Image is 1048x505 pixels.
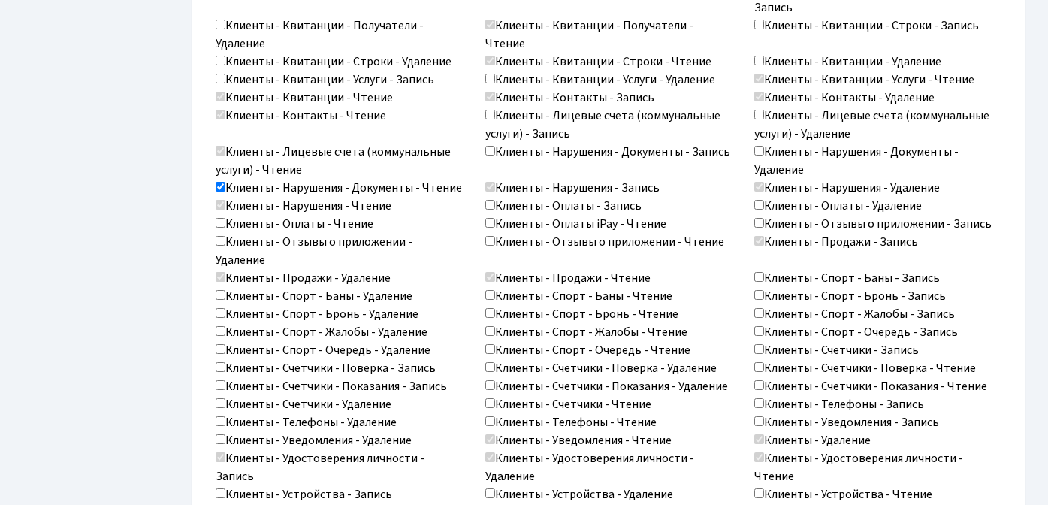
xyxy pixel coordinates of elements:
label: Клиенты - Устройства - Чтение [754,485,932,503]
label: Клиенты - Продажи - Запись [754,233,918,251]
label: Клиенты - Нарушения - Документы - Удаление [754,143,1001,179]
label: Клиенты - Квитанции - Получатели - Чтение [485,17,732,53]
label: Клиенты - Оплаты iPay - Чтение [485,215,666,233]
label: Клиенты - Квитанции - Получатели - Удаление [216,17,463,53]
input: Клиенты - Нарушения - Документы - Чтение [216,182,225,192]
input: Клиенты - Оплаты iPay - Чтение [485,218,495,228]
input: Клиенты - Телефоны - Запись [754,398,764,408]
label: Клиенты - Оплаты - Запись [485,197,642,215]
label: Клиенты - Устройства - Запись [216,485,392,503]
input: Клиенты - Удостоверения личности - Чтение [754,452,764,462]
label: Клиенты - Лицевые счета (коммунальные услуги) - Удаление [754,107,1001,143]
label: Клиенты - Квитанции - Услуги - Запись [216,71,434,89]
label: Клиенты - Уведомления - Чтение [485,431,672,449]
label: Клиенты - Лицевые счета (коммунальные услуги) - Запись [485,107,732,143]
label: Клиенты - Счетчики - Поверка - Запись [216,359,436,377]
input: Клиенты - Счетчики - Показания - Запись [216,380,225,390]
label: Клиенты - Уведомления - Запись [754,413,939,431]
label: Клиенты - Устройства - Удаление [485,485,673,503]
label: Клиенты - Удостоверения личности - Удаление [485,449,732,485]
label: Клиенты - Квитанции - Услуги - Чтение [754,71,974,89]
input: Клиенты - Устройства - Запись [216,488,225,498]
label: Клиенты - Счетчики - Поверка - Удаление [485,359,717,377]
label: Клиенты - Квитанции - Чтение [216,89,393,107]
input: Клиенты - Уведомления - Удаление [216,434,225,444]
input: Клиенты - Нарушения - Удаление [754,182,764,192]
label: Клиенты - Удаление [754,431,871,449]
input: Клиенты - Лицевые счета (коммунальные услуги) - Удаление [754,110,764,119]
label: Клиенты - Телефоны - Запись [754,395,924,413]
input: Клиенты - Удостоверения личности - Удаление [485,452,495,462]
input: Клиенты - Квитанции - Чтение [216,92,225,101]
input: Клиенты - Уведомления - Чтение [485,434,495,444]
input: Клиенты - Спорт - Бронь - Чтение [485,308,495,318]
label: Клиенты - Нарушения - Документы - Чтение [216,179,462,197]
input: Клиенты - Счетчики - Запись [754,344,764,354]
input: Клиенты - Квитанции - Услуги - Удаление [485,74,495,83]
input: Клиенты - Контакты - Удаление [754,92,764,101]
input: Клиенты - Уведомления - Запись [754,416,764,426]
input: Клиенты - Продажи - Чтение [485,272,495,282]
label: Клиенты - Счетчики - Поверка - Чтение [754,359,976,377]
input: Клиенты - Спорт - Жалобы - Удаление [216,326,225,336]
label: Клиенты - Квитанции - Услуги - Удаление [485,71,715,89]
label: Клиенты - Спорт - Очередь - Чтение [485,341,690,359]
label: Клиенты - Спорт - Бронь - Удаление [216,305,418,323]
label: Клиенты - Спорт - Бронь - Чтение [485,305,678,323]
label: Клиенты - Нарушения - Чтение [216,197,391,215]
input: Клиенты - Счетчики - Поверка - Чтение [754,362,764,372]
input: Клиенты - Спорт - Баны - Запись [754,272,764,282]
input: Клиенты - Квитанции - Удаление [754,56,764,65]
label: Клиенты - Контакты - Удаление [754,89,935,107]
label: Клиенты - Удостоверения личности - Запись [216,449,463,485]
input: Клиенты - Оплаты - Чтение [216,218,225,228]
label: Клиенты - Спорт - Баны - Чтение [485,287,672,305]
input: Клиенты - Нарушения - Документы - Запись [485,146,495,156]
label: Клиенты - Квитанции - Строки - Запись [754,17,979,35]
label: Клиенты - Отзывы о приложении - Чтение [485,233,724,251]
input: Клиенты - Лицевые счета (коммунальные услуги) - Запись [485,110,495,119]
input: Клиенты - Квитанции - Строки - Чтение [485,56,495,65]
label: Клиенты - Счетчики - Чтение [485,395,651,413]
label: Клиенты - Оплаты - Чтение [216,215,373,233]
input: Клиенты - Спорт - Очередь - Удаление [216,344,225,354]
input: Клиенты - Счетчики - Показания - Удаление [485,380,495,390]
label: Клиенты - Счетчики - Показания - Запись [216,377,447,395]
input: Клиенты - Счетчики - Показания - Чтение [754,380,764,390]
input: Клиенты - Телефоны - Удаление [216,416,225,426]
input: Клиенты - Отзывы о приложении - Удаление [216,236,225,246]
input: Клиенты - Квитанции - Строки - Запись [754,20,764,29]
input: Клиенты - Удостоверения личности - Запись [216,452,225,462]
label: Клиенты - Уведомления - Удаление [216,431,412,449]
input: Клиенты - Устройства - Удаление [485,488,495,498]
label: Клиенты - Нарушения - Запись [485,179,660,197]
label: Клиенты - Счетчики - Удаление [216,395,391,413]
label: Клиенты - Телефоны - Чтение [485,413,657,431]
label: Клиенты - Счетчики - Показания - Удаление [485,377,728,395]
label: Клиенты - Отзывы о приложении - Запись [754,215,992,233]
label: Клиенты - Квитанции - Строки - Удаление [216,53,452,71]
input: Клиенты - Устройства - Чтение [754,488,764,498]
input: Клиенты - Телефоны - Чтение [485,416,495,426]
label: Клиенты - Лицевые счета (коммунальные услуги) - Чтение [216,143,463,179]
label: Клиенты - Нарушения - Удаление [754,179,940,197]
input: Клиенты - Оплаты - Запись [485,200,495,210]
input: Клиенты - Квитанции - Получатели - Удаление [216,20,225,29]
input: Клиенты - Нарушения - Документы - Удаление [754,146,764,156]
input: Клиенты - Нарушения - Запись [485,182,495,192]
input: Клиенты - Спорт - Баны - Удаление [216,290,225,300]
input: Клиенты - Оплаты - Удаление [754,200,764,210]
input: Клиенты - Контакты - Запись [485,92,495,101]
label: Клиенты - Спорт - Жалобы - Запись [754,305,955,323]
input: Клиенты - Продажи - Запись [754,236,764,246]
input: Клиенты - Спорт - Очередь - Запись [754,326,764,336]
input: Клиенты - Контакты - Чтение [216,110,225,119]
input: Клиенты - Продажи - Удаление [216,272,225,282]
input: Клиенты - Лицевые счета (коммунальные услуги) - Чтение [216,146,225,156]
input: Клиенты - Удаление [754,434,764,444]
input: Клиенты - Спорт - Бронь - Запись [754,290,764,300]
input: Клиенты - Спорт - Жалобы - Запись [754,308,764,318]
label: Клиенты - Нарушения - Документы - Запись [485,143,730,161]
label: Клиенты - Спорт - Бронь - Запись [754,287,946,305]
label: Клиенты - Спорт - Баны - Удаление [216,287,412,305]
